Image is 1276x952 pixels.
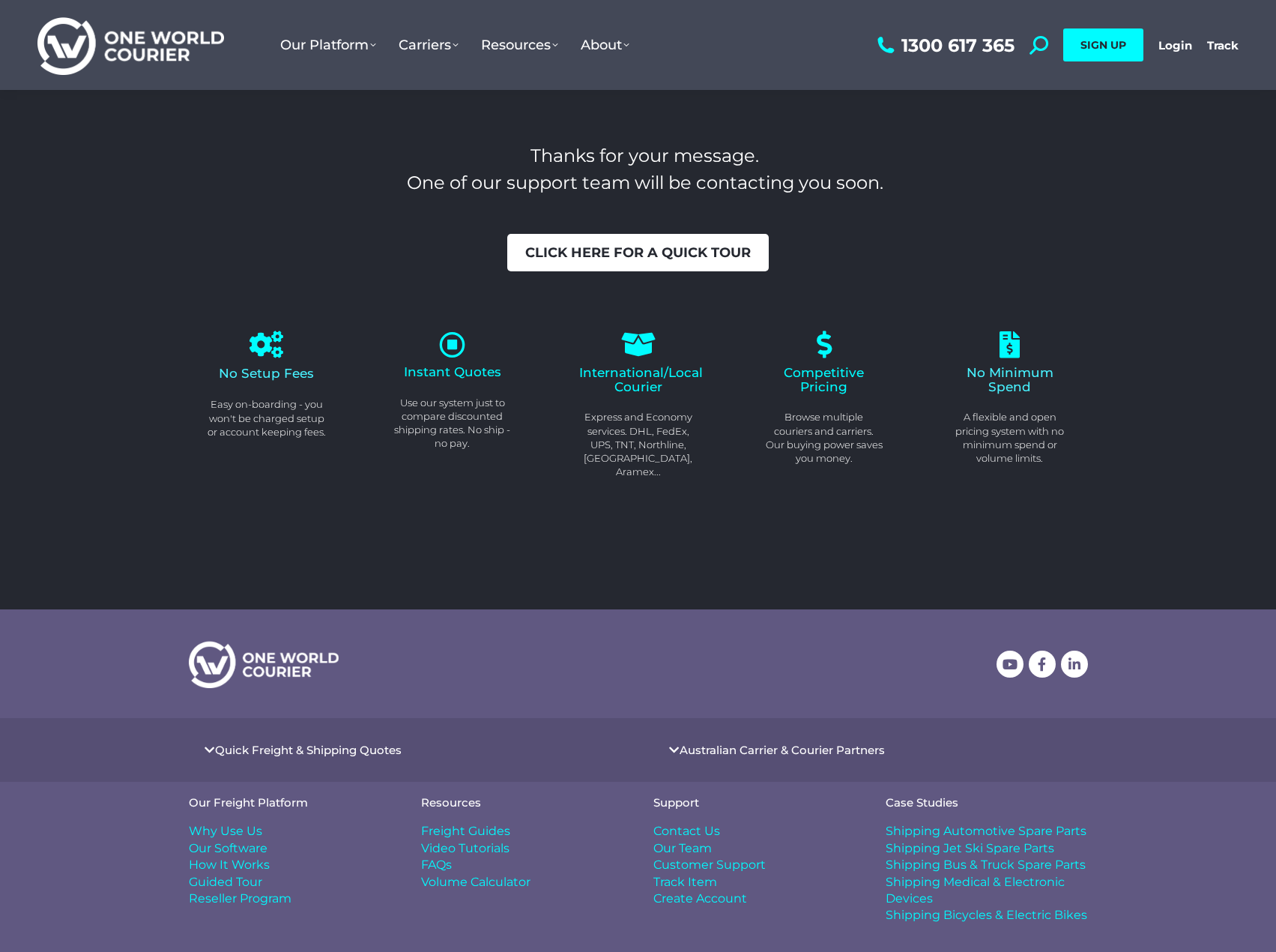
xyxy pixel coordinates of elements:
span: Shipping Jet Ski Spare Parts [886,840,1054,857]
span: Why Use Us [189,823,262,840]
span: About [581,37,629,53]
span: Video Tutorials [421,840,510,857]
p: A flexible and open pricing system with no minimum spend or volume limits. [951,410,1069,465]
a: FAQs [421,857,623,873]
a: Volume Calculator [421,874,623,891]
a: Customer Support [653,857,856,873]
span: No Setup Fees [219,366,314,381]
a: Contact Us [653,823,856,840]
span: Reseller Program [189,891,291,907]
h3: Thanks for your message. One of our support team will be contacting you soon. [202,142,1088,196]
span: Volume Calculator [421,874,530,891]
span: Shipping Automotive Spare Parts [886,823,1086,840]
a: Shipping Bicycles & Electric Bikes [886,907,1088,924]
span: Create Account [653,891,747,907]
span: Guided Tour [189,874,262,891]
h4: Resources [421,797,623,808]
p: Browse multiple couriers and carriers. Our buying power saves you money. [765,410,883,465]
span: No Minimum Spend [967,365,1053,394]
a: Guided Tour [189,874,391,891]
a: Shipping Jet Ski Spare Parts [886,840,1088,857]
a: Our Team [653,840,856,857]
a: How It Works [189,857,391,873]
h4: Case Studies [886,797,1088,808]
a: SIGN UP [1063,28,1143,61]
p: Easy on-boarding - you won't be charged setup or account keeping fees. [208,397,326,439]
span: Carriers [399,37,459,53]
span: International/Local Courier [579,365,703,394]
span: Track Item [653,874,717,891]
a: Shipping Automotive Spare Parts [886,823,1088,840]
h4: Support [653,797,856,808]
a: Our Platform [269,22,387,68]
a: Track [1207,38,1239,52]
a: Shipping Bus & Truck Spare Parts [886,857,1088,873]
span: Resources [481,37,558,53]
p: Use our system just to compare discounted shipping rates. No ship - no pay. [393,396,512,451]
span: Competitive Pricing [784,365,864,394]
span: FAQs [421,857,452,873]
a: Create Account [653,891,856,907]
a: Click here for a quick tour [507,234,769,271]
p: Express and Economy services. DHL, FedEx, UPS, TNT, Northline, [GEOGRAPHIC_DATA], Aramex... [579,410,698,478]
span: Our Platform [280,37,376,53]
a: Shipping Medical & Electronic Devices [886,874,1088,908]
a: About [569,22,641,68]
span: Instant Quotes [404,364,501,379]
a: Freight Guides [421,823,623,840]
span: Customer Support [653,857,766,873]
span: Click here for a quick tour [525,246,751,259]
img: One World Courier [37,15,224,76]
span: Freight Guides [421,823,510,840]
span: How It Works [189,857,270,873]
a: Australian Carrier & Courier Partners [680,744,885,756]
span: Contact Us [653,823,720,840]
a: Carriers [387,22,470,68]
a: Reseller Program [189,891,391,907]
a: Track Item [653,874,856,891]
span: Our Team [653,840,712,857]
a: Quick Freight & Shipping Quotes [215,744,402,756]
a: Why Use Us [189,823,391,840]
a: Video Tutorials [421,840,623,857]
a: Login [1158,38,1192,52]
span: SIGN UP [1080,38,1126,52]
a: 1300 617 365 [874,36,1015,55]
span: Shipping Bus & Truck Spare Parts [886,857,1086,873]
a: Our Software [189,840,391,857]
h4: Our Freight Platform [189,797,391,808]
span: Shipping Bicycles & Electric Bikes [886,907,1087,924]
span: Our Software [189,840,267,857]
a: Resources [470,22,569,68]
